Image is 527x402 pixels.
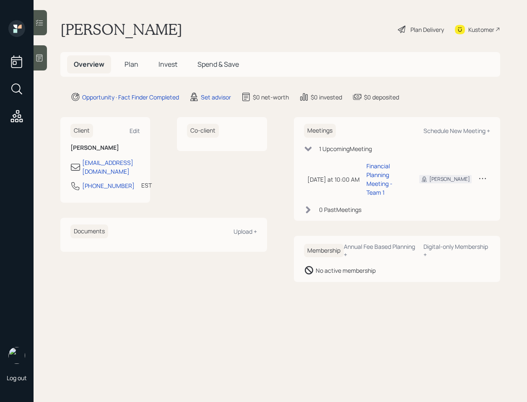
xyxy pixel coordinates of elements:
div: Annual Fee Based Planning + [344,243,417,258]
img: retirable_logo.png [8,347,25,364]
div: No active membership [316,266,376,275]
div: [EMAIL_ADDRESS][DOMAIN_NAME] [82,158,140,176]
div: $0 invested [311,93,342,102]
div: Edit [130,127,140,135]
div: 0 Past Meeting s [319,205,361,214]
h6: Documents [70,224,108,238]
span: Invest [158,60,177,69]
h6: [PERSON_NAME] [70,144,140,151]
div: Digital-only Membership + [423,243,490,258]
span: Overview [74,60,104,69]
div: [DATE] at 10:00 AM [307,175,360,184]
div: Financial Planning Meeting - Team 1 [366,162,406,197]
span: Plan [125,60,138,69]
div: [PERSON_NAME] [429,175,470,183]
h6: Client [70,124,93,138]
h6: Membership [304,244,344,258]
div: EST [141,181,152,190]
div: 1 Upcoming Meeting [319,144,372,153]
div: [PHONE_NUMBER] [82,181,135,190]
div: Log out [7,374,27,382]
h6: Co-client [187,124,219,138]
div: $0 net-worth [253,93,289,102]
div: Set advisor [201,93,231,102]
h1: [PERSON_NAME] [60,20,182,39]
div: Plan Delivery [410,25,444,34]
div: Upload + [234,227,257,235]
span: Spend & Save [197,60,239,69]
h6: Meetings [304,124,336,138]
div: $0 deposited [364,93,399,102]
div: Schedule New Meeting + [423,127,490,135]
div: Kustomer [468,25,494,34]
div: Opportunity · Fact Finder Completed [82,93,179,102]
